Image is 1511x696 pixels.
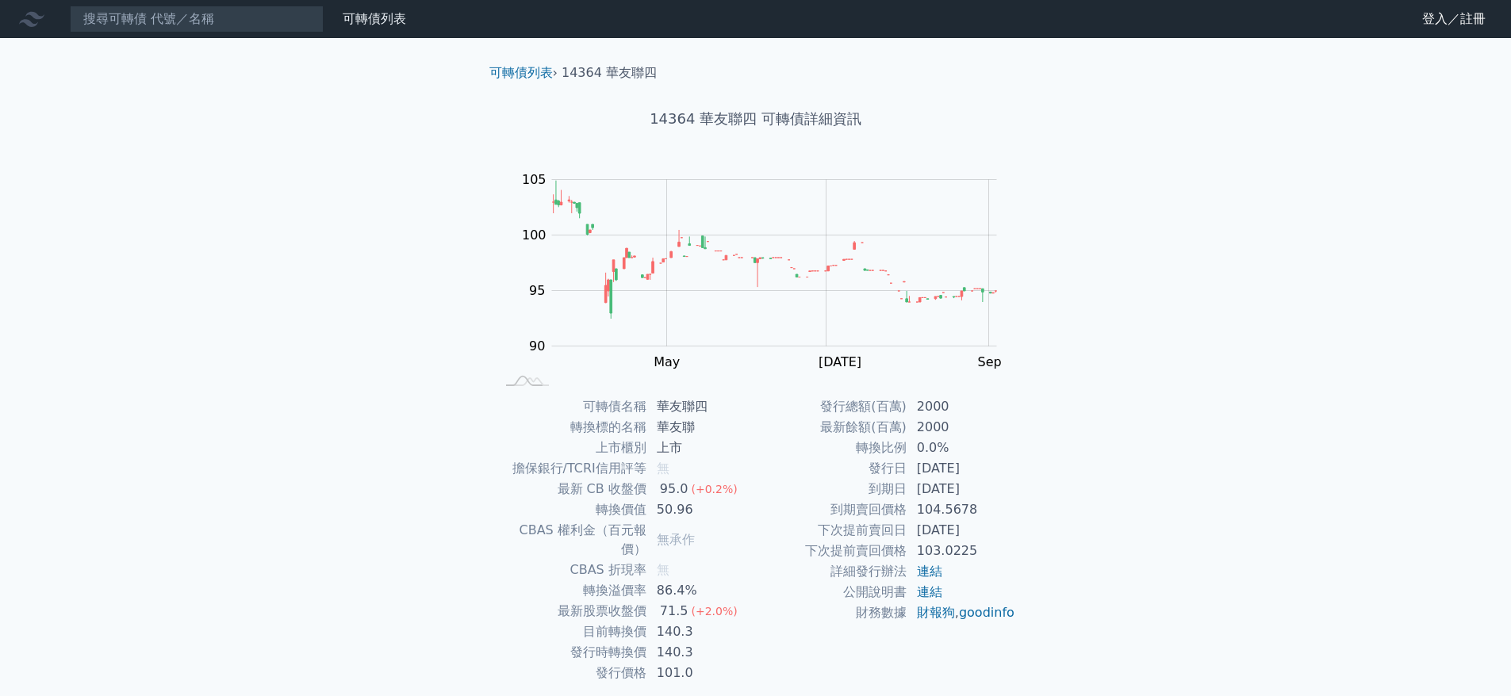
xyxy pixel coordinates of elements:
td: , [907,602,1016,623]
td: 上市 [647,438,756,458]
td: 目前轉換價 [496,621,647,642]
h1: 14364 華友聯四 可轉債詳細資訊 [477,108,1035,130]
td: 上市櫃別 [496,438,647,458]
li: › [489,63,558,82]
td: 詳細發行辦法 [756,561,907,582]
td: 下次提前賣回價格 [756,541,907,561]
td: 104.5678 [907,499,1016,520]
span: (+2.0%) [691,605,737,618]
tspan: 105 [522,172,546,187]
td: 103.0225 [907,541,1016,561]
td: 公開說明書 [756,582,907,602]
td: 發行價格 [496,663,647,683]
span: 無 [657,562,669,577]
span: 無 [657,461,669,476]
td: [DATE] [907,520,1016,541]
td: 到期賣回價格 [756,499,907,520]
td: 140.3 [647,621,756,642]
td: 擔保銀行/TCRI信用評等 [496,458,647,479]
td: 86.4% [647,580,756,601]
td: 0.0% [907,438,1016,458]
tspan: 90 [529,338,545,354]
td: 華友聯 [647,417,756,438]
span: (+0.2%) [691,483,737,495]
tspan: May [654,354,680,369]
div: 95.0 [657,480,692,499]
li: 14364 華友聯四 [562,63,657,82]
td: 最新 CB 收盤價 [496,479,647,499]
td: 發行日 [756,458,907,479]
a: 連結 [917,584,942,599]
td: 轉換溢價率 [496,580,647,601]
a: 登入／註冊 [1409,6,1498,32]
td: CBAS 折現率 [496,560,647,580]
td: 轉換比例 [756,438,907,458]
td: 轉換價值 [496,499,647,520]
g: Chart [513,172,1021,369]
tspan: 95 [529,283,545,298]
td: [DATE] [907,479,1016,499]
a: 財報狗 [917,605,955,620]
span: 無承作 [657,532,695,547]
td: 到期日 [756,479,907,499]
td: 2000 [907,417,1016,438]
td: 最新股票收盤價 [496,601,647,621]
td: 最新餘額(百萬) [756,417,907,438]
td: 101.0 [647,663,756,683]
td: 140.3 [647,642,756,663]
td: 轉換標的名稱 [496,417,647,438]
td: 2000 [907,396,1016,417]
td: CBAS 權利金（百元報價） [496,520,647,560]
td: 發行時轉換價 [496,642,647,663]
tspan: 100 [522,228,546,243]
a: 可轉債列表 [343,11,406,26]
td: 可轉債名稱 [496,396,647,417]
tspan: Sep [978,354,1002,369]
td: [DATE] [907,458,1016,479]
td: 發行總額(百萬) [756,396,907,417]
td: 華友聯四 [647,396,756,417]
input: 搜尋可轉債 代號／名稱 [70,6,324,33]
a: 連結 [917,564,942,579]
div: 71.5 [657,602,692,621]
td: 財務數據 [756,602,907,623]
a: goodinfo [959,605,1014,620]
tspan: [DATE] [819,354,861,369]
td: 下次提前賣回日 [756,520,907,541]
td: 50.96 [647,499,756,520]
a: 可轉債列表 [489,65,553,80]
